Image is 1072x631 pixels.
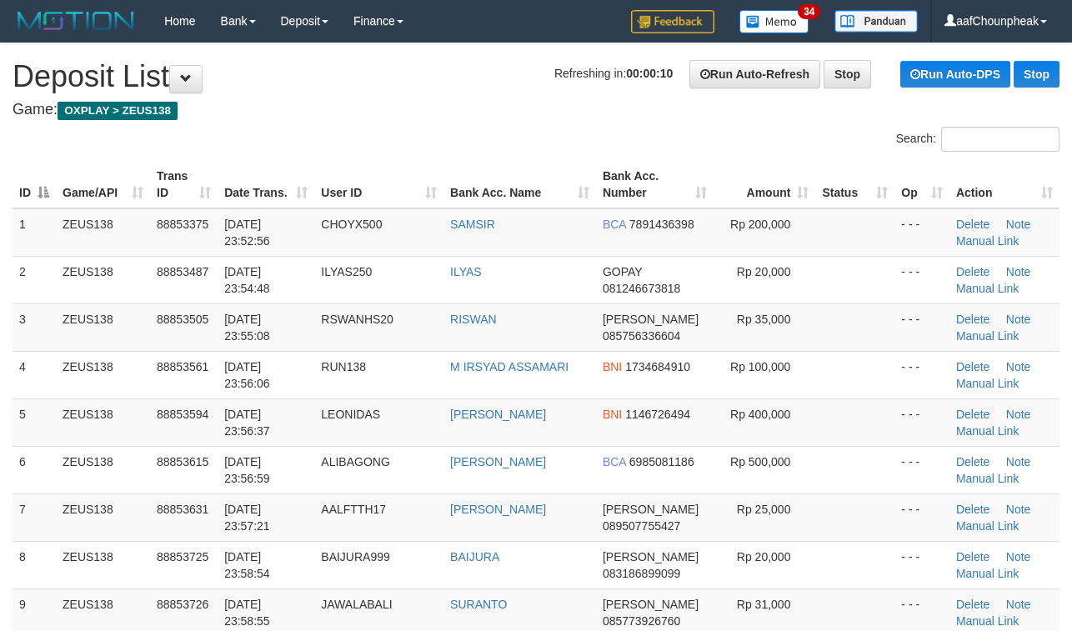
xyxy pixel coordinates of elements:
[824,60,871,88] a: Stop
[314,161,443,208] th: User ID: activate to sort column ascending
[1006,598,1031,611] a: Note
[13,303,56,351] td: 3
[13,446,56,493] td: 6
[224,265,270,295] span: [DATE] 23:54:48
[956,408,989,421] a: Delete
[894,208,949,257] td: - - -
[321,313,393,326] span: RSWANHS20
[1006,218,1031,231] a: Note
[224,503,270,533] span: [DATE] 23:57:21
[450,550,499,563] a: BAIJURA
[834,10,918,33] img: panduan.png
[689,60,820,88] a: Run Auto-Refresh
[956,424,1019,438] a: Manual Link
[596,161,714,208] th: Bank Acc. Number: activate to sort column ascending
[956,503,989,516] a: Delete
[13,541,56,588] td: 8
[13,161,56,208] th: ID: activate to sort column descending
[730,408,790,421] span: Rp 400,000
[450,408,546,421] a: [PERSON_NAME]
[1014,61,1059,88] a: Stop
[894,446,949,493] td: - - -
[894,256,949,303] td: - - -
[949,161,1059,208] th: Action: activate to sort column ascending
[626,67,673,80] strong: 00:00:10
[56,208,150,257] td: ZEUS138
[56,351,150,398] td: ZEUS138
[157,360,208,373] span: 88853561
[321,265,372,278] span: ILYAS250
[157,313,208,326] span: 88853505
[56,398,150,446] td: ZEUS138
[739,10,809,33] img: Button%20Memo.svg
[13,398,56,446] td: 5
[603,282,680,295] span: Copy 081246673818 to clipboard
[450,598,507,611] a: SURANTO
[58,102,178,120] span: OXPLAY > ZEUS138
[224,313,270,343] span: [DATE] 23:55:08
[56,446,150,493] td: ZEUS138
[894,303,949,351] td: - - -
[894,398,949,446] td: - - -
[443,161,596,208] th: Bank Acc. Name: activate to sort column ascending
[450,503,546,516] a: [PERSON_NAME]
[157,550,208,563] span: 88853725
[894,351,949,398] td: - - -
[554,67,673,80] span: Refreshing in:
[956,265,989,278] a: Delete
[321,218,382,231] span: CHOYX500
[13,208,56,257] td: 1
[894,161,949,208] th: Op: activate to sort column ascending
[450,360,569,373] a: M IRSYAD ASSAMARI
[224,360,270,390] span: [DATE] 23:56:06
[714,161,816,208] th: Amount: activate to sort column ascending
[631,10,714,33] img: Feedback.jpg
[603,519,680,533] span: Copy 089507755427 to clipboard
[956,472,1019,485] a: Manual Link
[1006,360,1031,373] a: Note
[894,541,949,588] td: - - -
[13,256,56,303] td: 2
[13,102,1059,118] h4: Game:
[218,161,314,208] th: Date Trans.: activate to sort column ascending
[157,598,208,611] span: 88853726
[956,360,989,373] a: Delete
[941,127,1059,152] input: Search:
[321,360,366,373] span: RUN138
[157,503,208,516] span: 88853631
[56,493,150,541] td: ZEUS138
[603,360,622,373] span: BNI
[629,218,694,231] span: Copy 7891436398 to clipboard
[321,598,392,611] span: JAWALABALI
[13,8,139,33] img: MOTION_logo.png
[603,614,680,628] span: Copy 085773926760 to clipboard
[450,313,496,326] a: RISWAN
[956,377,1019,390] a: Manual Link
[603,598,699,611] span: [PERSON_NAME]
[321,455,389,468] span: ALIBAGONG
[737,550,791,563] span: Rp 20,000
[1006,408,1031,421] a: Note
[56,303,150,351] td: ZEUS138
[730,455,790,468] span: Rp 500,000
[56,256,150,303] td: ZEUS138
[956,567,1019,580] a: Manual Link
[13,493,56,541] td: 7
[150,161,218,208] th: Trans ID: activate to sort column ascending
[1006,313,1031,326] a: Note
[956,234,1019,248] a: Manual Link
[321,503,386,516] span: AALFTTH17
[730,218,790,231] span: Rp 200,000
[157,265,208,278] span: 88853487
[603,567,680,580] span: Copy 083186899099 to clipboard
[56,161,150,208] th: Game/API: activate to sort column ascending
[603,503,699,516] span: [PERSON_NAME]
[450,265,482,278] a: ILYAS
[224,218,270,248] span: [DATE] 23:52:56
[321,550,389,563] span: BAIJURA999
[896,127,1059,152] label: Search:
[56,541,150,588] td: ZEUS138
[956,282,1019,295] a: Manual Link
[1006,503,1031,516] a: Note
[603,329,680,343] span: Copy 085756336604 to clipboard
